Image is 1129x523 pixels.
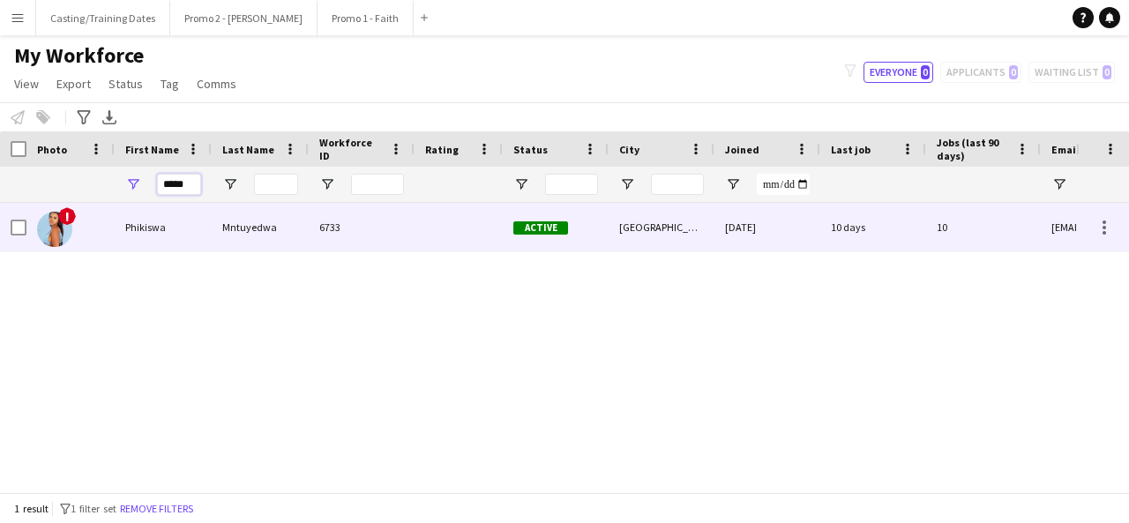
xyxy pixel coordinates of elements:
[99,107,120,128] app-action-btn: Export XLSX
[14,42,144,69] span: My Workforce
[254,174,298,195] input: Last Name Filter Input
[864,62,933,83] button: Everyone0
[425,143,459,156] span: Rating
[157,174,201,195] input: First Name Filter Input
[831,143,871,156] span: Last job
[7,72,46,95] a: View
[116,499,197,519] button: Remove filters
[108,76,143,92] span: Status
[14,76,39,92] span: View
[222,143,274,156] span: Last Name
[1051,143,1080,156] span: Email
[58,207,76,225] span: !
[212,203,309,251] div: Mntuyedwa
[101,72,150,95] a: Status
[37,212,72,247] img: Phikiswa Mntuyedwa
[115,203,212,251] div: Phikiswa
[725,143,759,156] span: Joined
[921,65,930,79] span: 0
[1051,176,1067,192] button: Open Filter Menu
[56,76,91,92] span: Export
[170,1,318,35] button: Promo 2 - [PERSON_NAME]
[619,143,639,156] span: City
[190,72,243,95] a: Comms
[161,76,179,92] span: Tag
[351,174,404,195] input: Workforce ID Filter Input
[153,72,186,95] a: Tag
[513,143,548,156] span: Status
[318,1,414,35] button: Promo 1 - Faith
[73,107,94,128] app-action-btn: Advanced filters
[125,176,141,192] button: Open Filter Menu
[926,203,1041,251] div: 10
[757,174,810,195] input: Joined Filter Input
[125,143,179,156] span: First Name
[651,174,704,195] input: City Filter Input
[49,72,98,95] a: Export
[36,1,170,35] button: Casting/Training Dates
[937,136,1009,162] span: Jobs (last 90 days)
[609,203,714,251] div: [GEOGRAPHIC_DATA]
[725,176,741,192] button: Open Filter Menu
[619,176,635,192] button: Open Filter Menu
[309,203,415,251] div: 6733
[71,502,116,515] span: 1 filter set
[545,174,598,195] input: Status Filter Input
[513,221,568,235] span: Active
[820,203,926,251] div: 10 days
[319,136,383,162] span: Workforce ID
[37,143,67,156] span: Photo
[319,176,335,192] button: Open Filter Menu
[513,176,529,192] button: Open Filter Menu
[197,76,236,92] span: Comms
[222,176,238,192] button: Open Filter Menu
[714,203,820,251] div: [DATE]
